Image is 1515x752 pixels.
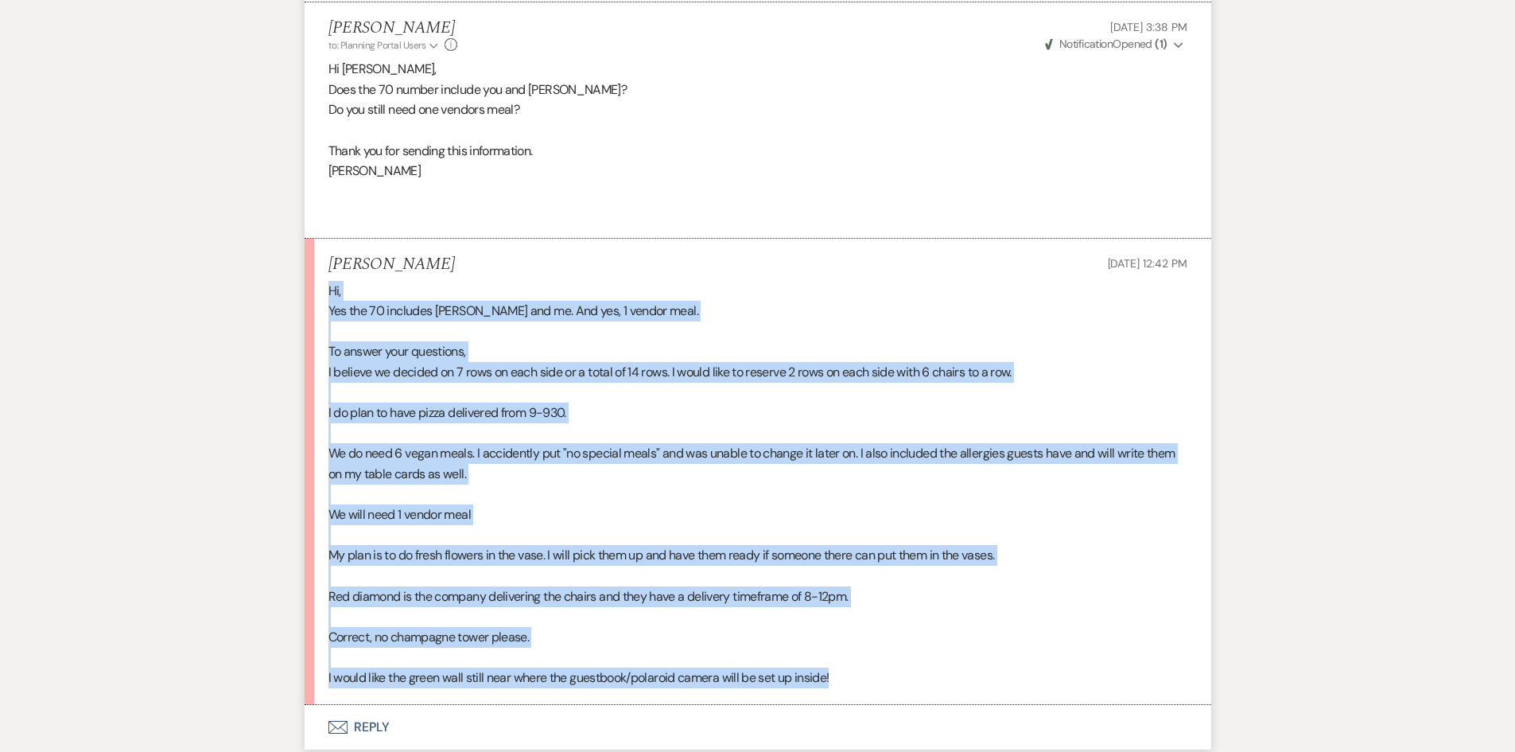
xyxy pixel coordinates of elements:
[328,59,1187,80] p: Hi [PERSON_NAME],
[328,341,1187,362] p: To answer your questions,
[328,161,1187,181] p: [PERSON_NAME]
[328,301,1187,321] p: Yes the 70 includes [PERSON_NAME] and me. And yes, 1 vendor meal.
[305,705,1211,750] button: Reply
[328,39,426,52] span: to: Planning Portal Users
[328,443,1187,484] p: We do need 6 vegan meals. I accidently put "no special meals" and was unable to change it later o...
[328,255,455,275] h5: [PERSON_NAME]
[328,362,1187,383] p: I believe we decided on 7 rows on each side or a total of 14 rows. I would like to reserve 2 rows...
[328,141,1187,162] p: Thank you for sending this information.
[1059,37,1113,51] span: Notification
[1043,36,1187,53] button: NotificationOpened (1)
[1108,256,1187,271] span: [DATE] 12:42 PM
[328,18,458,38] h5: [PERSON_NAME]
[1045,37,1167,51] span: Opened
[328,627,1187,648] p: Correct, no champagne tower please.
[1155,37,1167,51] strong: ( 1 )
[328,99,1187,120] p: Do you still need one vendors meal?
[1110,20,1187,34] span: [DATE] 3:38 PM
[328,668,1187,688] p: I would like the green wall still near where the guestbook/polaroid camera will be set up inside!
[328,505,1187,525] p: We will need 1 vendor meal
[328,281,1187,302] p: Hi,
[328,586,1187,607] p: Red diamond is the company delivering the chairs and they have a delivery timeframe of 8-12pm.
[328,545,1187,566] p: My plan is to do fresh flowers in the vase. I will pick them up and have them ready if someone th...
[328,403,1187,423] p: I do plan to have pizza delivered from 9-930.
[328,80,1187,100] p: Does the 70 number include you and [PERSON_NAME]?
[328,38,441,53] button: to: Planning Portal Users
